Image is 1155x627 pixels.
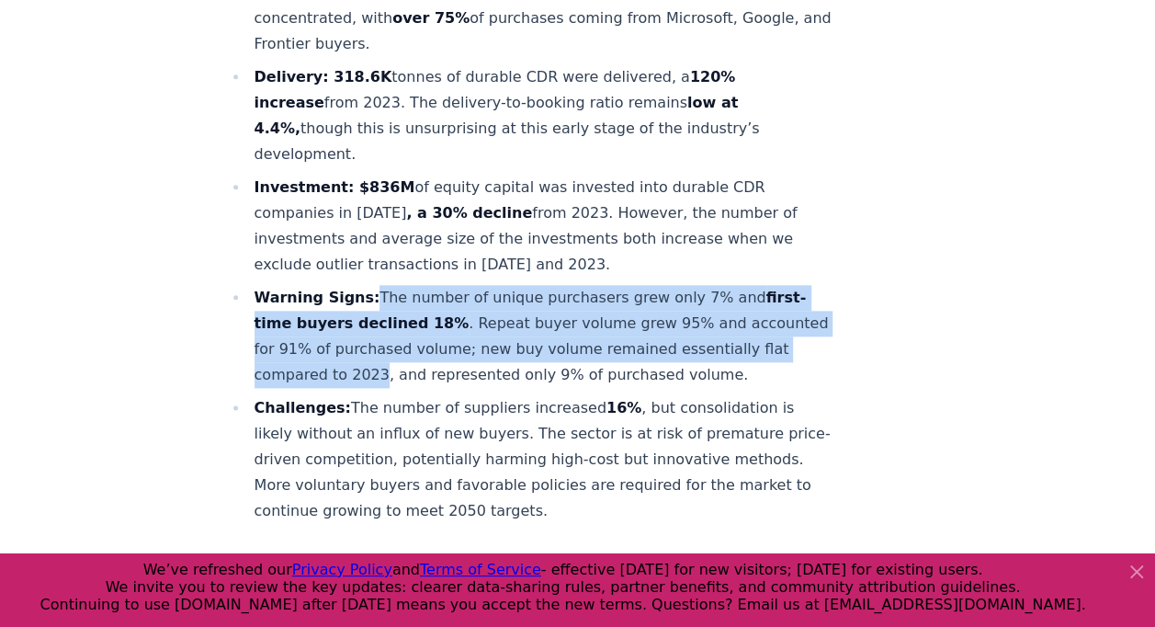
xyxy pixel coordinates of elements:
strong: Warning Signs: [255,289,380,306]
strong: over 75% [392,9,470,27]
li: tonnes of durable CDR were delivered, a from 2023​. The delivery-to-booking ratio remains though ... [249,64,833,167]
li: The number of unique purchasers grew only 7% and . Repeat buyer volume grew 95% and accounted for... [249,285,833,388]
strong: 16% [606,399,641,416]
li: The number of suppliers increased , but consolidation is likely without an influx of new buyers. ... [249,395,833,524]
strong: Delivery: 318.6K [255,68,392,85]
strong: Investment: $836M [255,178,415,196]
strong: , a 30% decline [406,204,532,222]
li: of equity capital was invested into durable CDR companies in [DATE] from 2023​. However, the numb... [249,175,833,278]
strong: Challenges: [255,399,351,416]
